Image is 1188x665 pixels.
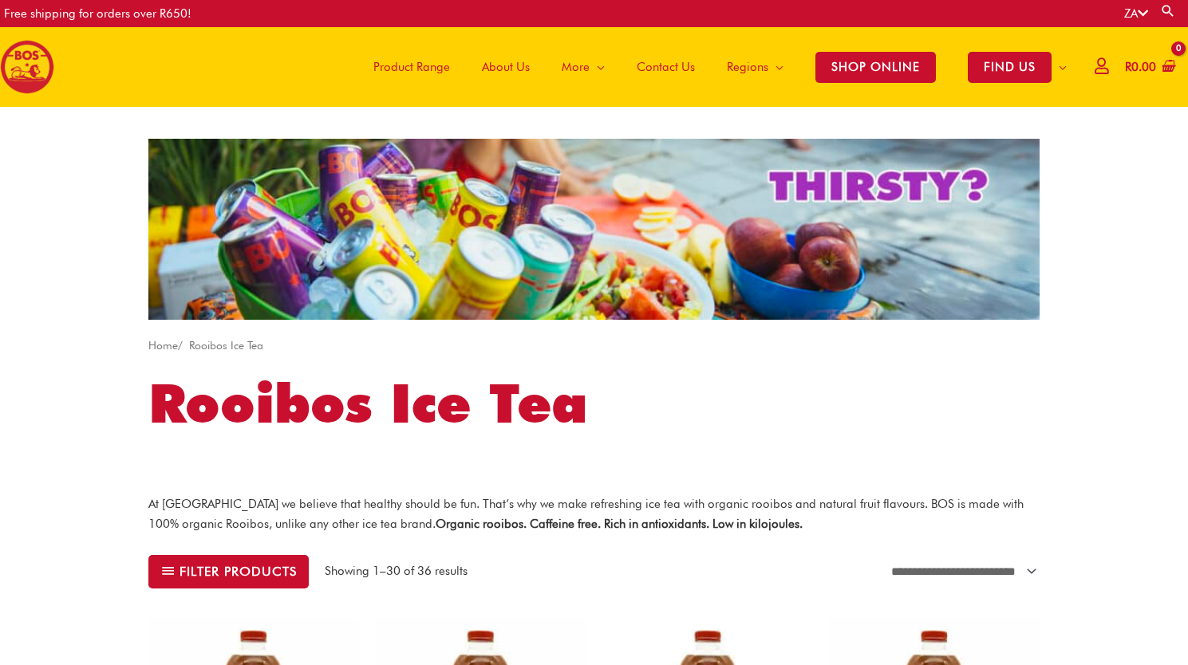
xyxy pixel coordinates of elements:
[373,43,450,91] span: Product Range
[1125,60,1156,74] bdi: 0.00
[1160,3,1176,18] a: Search button
[148,366,1040,441] h1: Rooibos Ice Tea
[882,556,1040,587] select: Shop order
[968,52,1052,83] span: FIND US
[1124,6,1148,21] a: ZA
[148,494,1040,534] p: At [GEOGRAPHIC_DATA] we believe that healthy should be fun. That’s why we make refreshing ice tea...
[727,43,768,91] span: Regions
[1122,49,1176,85] a: View Shopping Cart, empty
[436,517,803,531] strong: Organic rooibos. Caffeine free. Rich in antioxidants. Low in kilojoules.
[482,43,530,91] span: About Us
[466,27,546,107] a: About Us
[546,27,621,107] a: More
[711,27,799,107] a: Regions
[562,43,590,91] span: More
[325,562,468,580] p: Showing 1–30 of 36 results
[180,565,297,577] span: Filter products
[799,27,952,107] a: SHOP ONLINE
[815,52,936,83] span: SHOP ONLINE
[621,27,711,107] a: Contact Us
[148,555,309,588] button: Filter products
[357,27,466,107] a: Product Range
[637,43,695,91] span: Contact Us
[148,139,1040,320] img: screenshot
[148,336,1040,356] nav: Breadcrumb
[1125,60,1131,74] span: R
[148,339,178,352] a: Home
[345,27,1083,107] nav: Site Navigation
